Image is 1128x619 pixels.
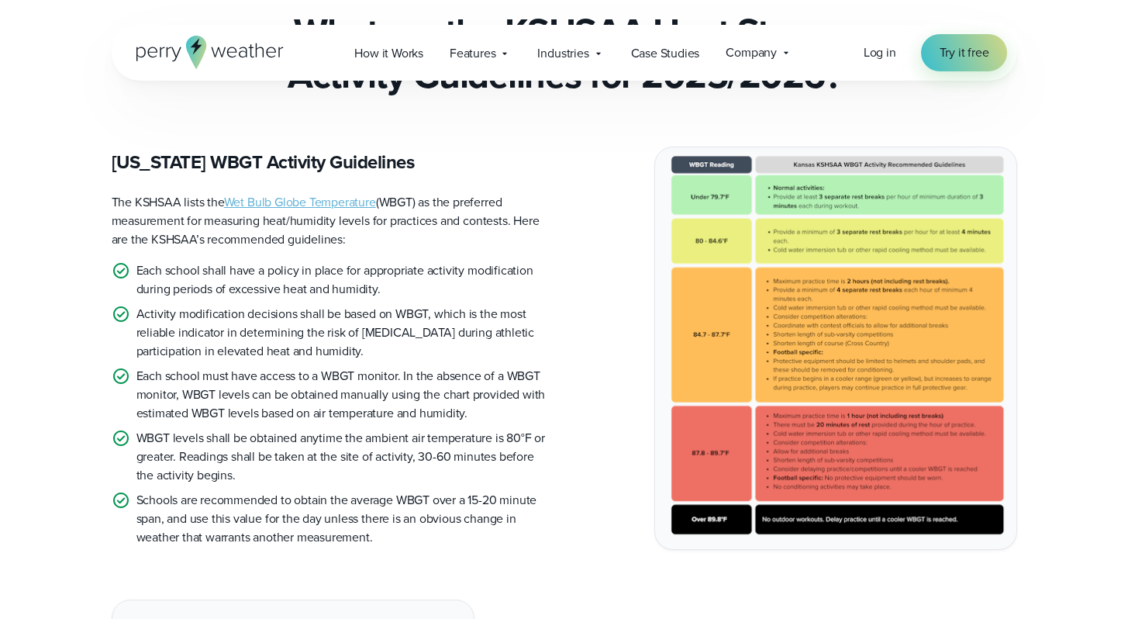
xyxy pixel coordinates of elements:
[341,37,436,69] a: How it Works
[655,147,1016,549] img: Kansas KSHSAA WBGT
[136,261,552,299] p: Each school shall have a policy in place for appropriate activity modification during periods of ...
[537,44,588,63] span: Industries
[450,44,495,63] span: Features
[112,10,1017,97] h2: What are the KSHSAA Heat Stress Activity Guidelines for 2025/2026?
[136,491,552,547] p: Schools are recommended to obtain the average WBGT over a 15-20 minute span, and use this value f...
[864,43,896,62] a: Log in
[136,429,552,485] p: WBGT levels shall be obtained anytime the ambient air temperature is 80°F or greater. Readings sh...
[864,43,896,61] span: Log in
[921,34,1008,71] a: Try it free
[136,367,552,423] p: Each school must have access to a WBGT monitor. In the absence of a WBGT monitor, WBGT levels can...
[112,150,552,175] h3: [US_STATE] WBGT Activity Guidelines
[136,305,552,361] p: Activity modification decisions shall be based on WBGT, which is the most reliable indicator in d...
[354,44,423,63] span: How it Works
[940,43,989,62] span: Try it free
[112,193,540,248] span: The KSHSAA lists the (WBGT) as the preferred measurement for measuring heat/humidity levels for p...
[224,193,376,211] a: Wet Bulb Globe Temperature
[631,44,700,63] span: Case Studies
[726,43,777,62] span: Company
[618,37,713,69] a: Case Studies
